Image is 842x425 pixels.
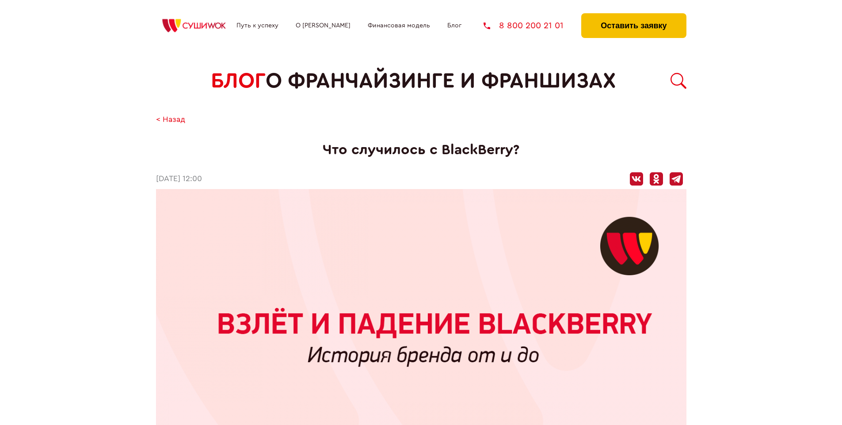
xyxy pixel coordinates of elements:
a: Блог [447,22,461,29]
span: 8 800 200 21 01 [499,21,564,30]
span: о франчайзинге и франшизах [266,69,616,93]
h1: Что случилось с BlackBerry? [156,142,686,158]
a: О [PERSON_NAME] [296,22,351,29]
a: Финансовая модель [368,22,430,29]
span: БЛОГ [211,69,266,93]
a: < Назад [156,115,185,125]
time: [DATE] 12:00 [156,175,202,184]
button: Оставить заявку [581,13,686,38]
a: Путь к успеху [236,22,278,29]
a: 8 800 200 21 01 [484,21,564,30]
